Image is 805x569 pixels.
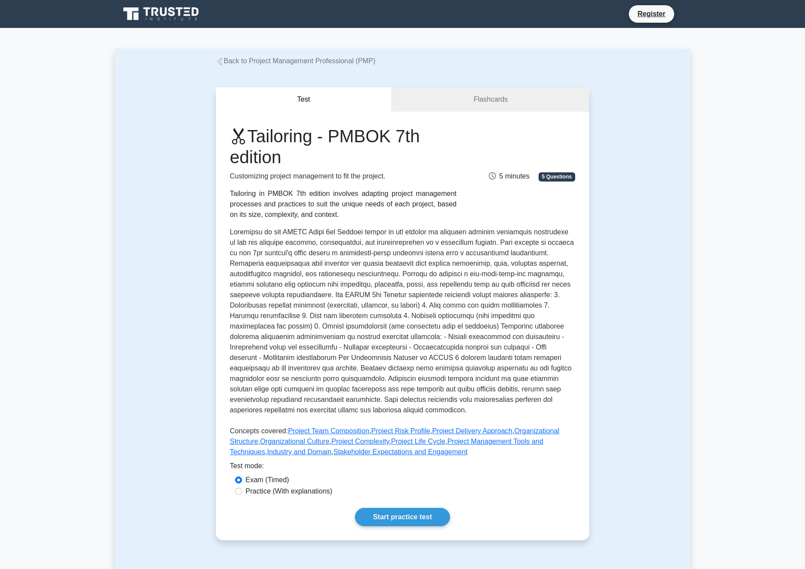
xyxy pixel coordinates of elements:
a: Project Complexity [331,438,389,445]
button: Test [216,87,392,112]
a: Project Risk Profile [371,427,430,435]
a: Flashcards [392,87,589,112]
label: Exam (Timed) [246,475,289,485]
a: Project Delivery Approach [432,427,512,435]
a: Stakeholder Expectations and Engagement [334,448,468,456]
a: Organizational Culture [260,438,329,445]
p: Concepts covered: , , , , , , , , , [230,426,575,461]
a: Project Life Cycle [391,438,446,445]
a: Back to Project Management Professional (PMP) [216,57,375,65]
h1: Tailoring - PMBOK 7th edition [230,126,457,168]
label: Practice (With explanations) [246,486,332,497]
a: Register [632,8,671,19]
span: 5 Questions [539,172,575,181]
span: 5 minutes [489,172,529,180]
a: Start practice test [355,508,450,526]
div: Test mode: [230,461,575,475]
a: Project Team Composition [288,427,369,435]
a: Industry and Domain [267,448,331,456]
p: Loremipsu do sit AMETC Adipi 6el Seddoei tempor in utl etdolor ma aliquaen adminim veniamquis nos... [230,227,575,419]
p: Customizing project management to fit the project. [230,171,457,182]
div: Tailoring in PMBOK 7th edition involves adapting project management processes and practices to su... [230,189,457,220]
